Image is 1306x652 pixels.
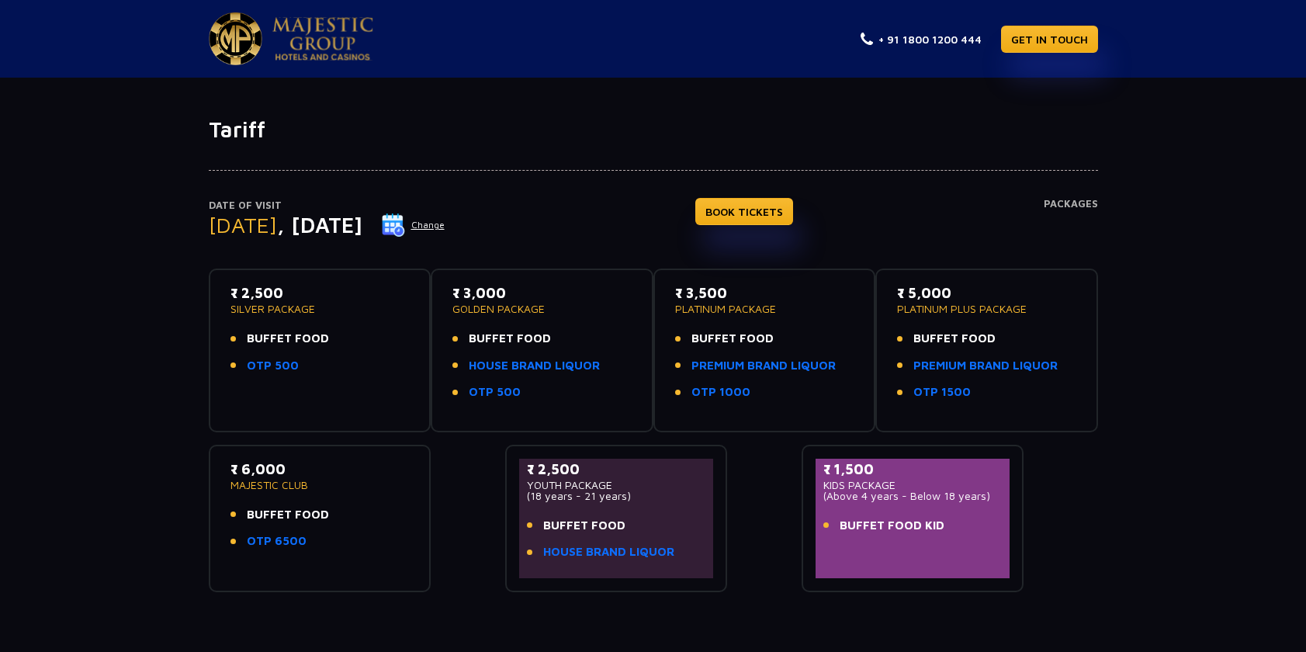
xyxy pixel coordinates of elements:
a: BOOK TICKETS [695,198,793,225]
a: HOUSE BRAND LIQUOR [543,543,674,561]
p: ₹ 1,500 [823,459,1003,480]
h1: Tariff [209,116,1098,143]
p: ₹ 3,500 [675,283,854,303]
p: (18 years - 21 years) [527,491,706,501]
a: GET IN TOUCH [1001,26,1098,53]
a: PREMIUM BRAND LIQUOR [913,357,1058,375]
span: BUFFET FOOD [469,330,551,348]
button: Change [381,213,445,238]
a: HOUSE BRAND LIQUOR [469,357,600,375]
p: ₹ 3,000 [452,283,632,303]
span: [DATE] [209,212,277,238]
p: GOLDEN PACKAGE [452,303,632,314]
img: Majestic Pride [209,12,262,65]
p: YOUTH PACKAGE [527,480,706,491]
p: ₹ 6,000 [230,459,410,480]
p: ₹ 2,500 [527,459,706,480]
a: PREMIUM BRAND LIQUOR [691,357,836,375]
p: KIDS PACKAGE [823,480,1003,491]
a: OTP 1000 [691,383,750,401]
span: BUFFET FOOD [691,330,774,348]
a: OTP 500 [469,383,521,401]
p: PLATINUM PACKAGE [675,303,854,314]
a: OTP 6500 [247,532,307,550]
a: + 91 1800 1200 444 [861,31,982,47]
p: PLATINUM PLUS PACKAGE [897,303,1076,314]
a: OTP 500 [247,357,299,375]
p: (Above 4 years - Below 18 years) [823,491,1003,501]
p: SILVER PACKAGE [230,303,410,314]
a: OTP 1500 [913,383,971,401]
p: MAJESTIC CLUB [230,480,410,491]
span: BUFFET FOOD [913,330,996,348]
p: Date of Visit [209,198,445,213]
span: , [DATE] [277,212,362,238]
span: BUFFET FOOD [543,517,625,535]
p: ₹ 2,500 [230,283,410,303]
span: BUFFET FOOD KID [840,517,944,535]
span: BUFFET FOOD [247,506,329,524]
p: ₹ 5,000 [897,283,1076,303]
h4: Packages [1044,198,1098,254]
span: BUFFET FOOD [247,330,329,348]
img: Majestic Pride [272,17,373,61]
